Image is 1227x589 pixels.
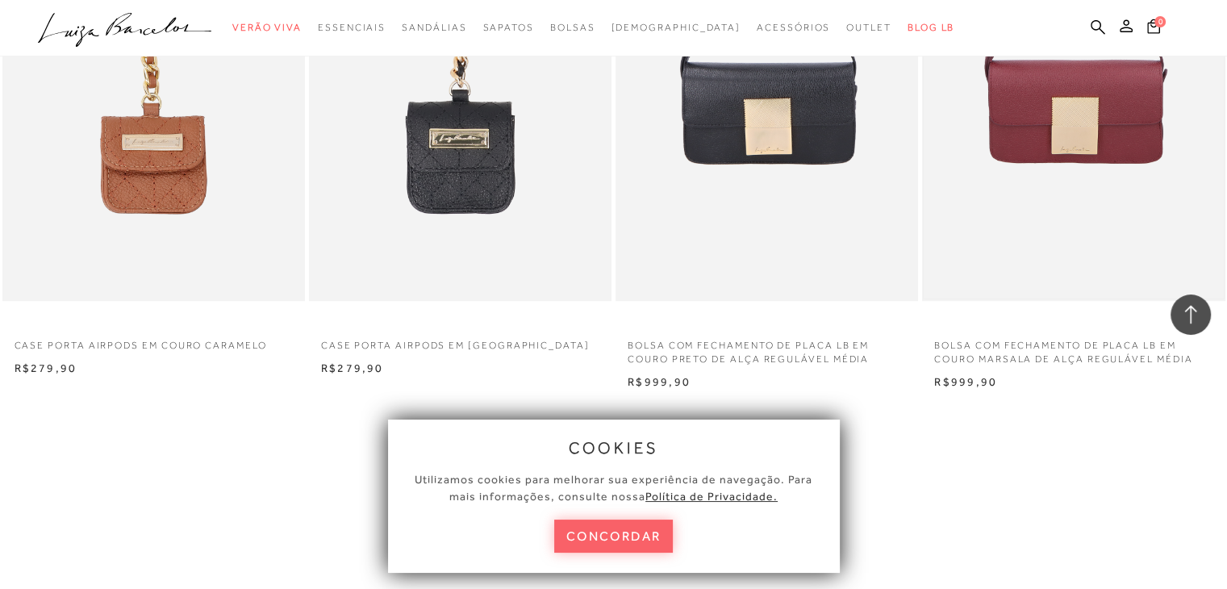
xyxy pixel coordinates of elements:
a: categoryNavScreenReaderText [757,13,830,43]
span: R$999,90 [628,375,691,388]
a: categoryNavScreenReaderText [232,13,302,43]
a: categoryNavScreenReaderText [550,13,595,43]
span: Acessórios [757,22,830,33]
a: BOLSA COM FECHAMENTO DE PLACA LB EM COURO MARSALA DE ALÇA REGULÁVEL MÉDIA [922,329,1225,366]
span: R$279,90 [15,361,77,374]
span: Sandálias [402,22,466,33]
button: 0 [1142,18,1165,40]
span: [DEMOGRAPHIC_DATA] [611,22,741,33]
span: Sapatos [482,22,533,33]
span: Essenciais [318,22,386,33]
a: categoryNavScreenReaderText [402,13,466,43]
a: categoryNavScreenReaderText [318,13,386,43]
span: R$999,90 [934,375,997,388]
a: categoryNavScreenReaderText [482,13,533,43]
a: Política de Privacidade. [645,490,778,503]
span: R$279,90 [321,361,384,374]
span: 0 [1154,16,1166,27]
span: cookies [569,439,659,457]
a: categoryNavScreenReaderText [846,13,891,43]
a: BOLSA COM FECHAMENTO DE PLACA LB EM COURO PRETO DE ALÇA REGULÁVEL MÉDIA [616,329,918,366]
span: Bolsas [550,22,595,33]
a: CASE PORTA AIRPODS EM COURO CARAMELO [2,329,305,353]
span: Outlet [846,22,891,33]
a: noSubCategoriesText [611,13,741,43]
a: BLOG LB [908,13,954,43]
button: concordar [554,520,674,553]
a: CASE PORTA AIRPODS EM [GEOGRAPHIC_DATA] [309,329,611,353]
span: Utilizamos cookies para melhorar sua experiência de navegação. Para mais informações, consulte nossa [415,473,812,503]
span: Verão Viva [232,22,302,33]
span: BLOG LB [908,22,954,33]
